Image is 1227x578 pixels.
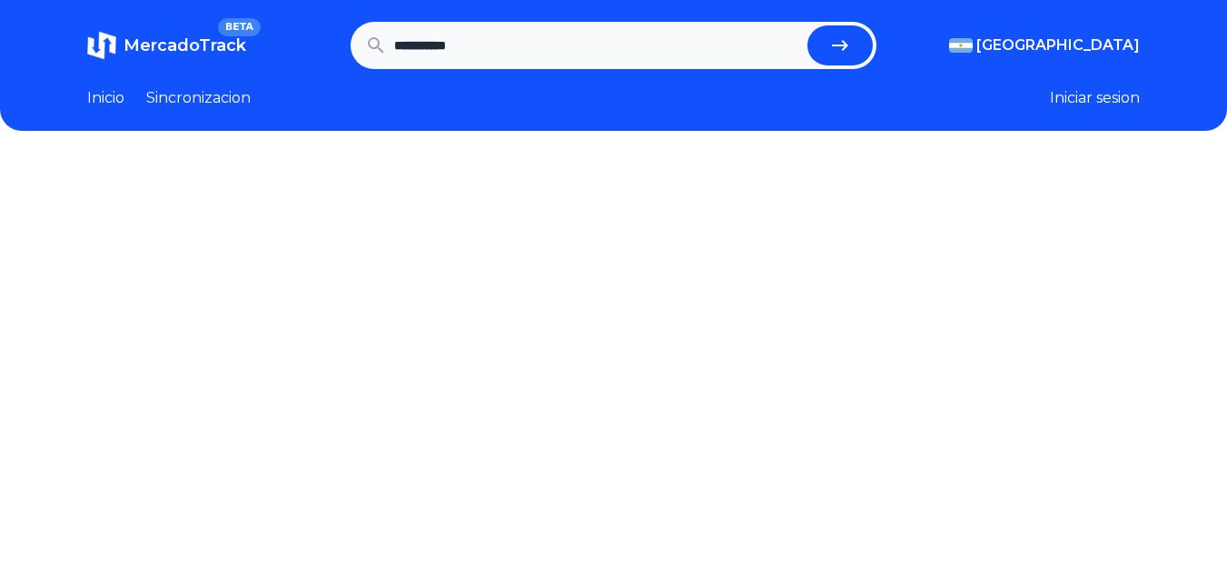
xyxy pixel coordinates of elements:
[87,87,124,109] a: Inicio
[218,18,261,36] span: BETA
[87,31,116,60] img: MercadoTrack
[949,35,1140,56] button: [GEOGRAPHIC_DATA]
[976,35,1140,56] span: [GEOGRAPHIC_DATA]
[146,87,251,109] a: Sincronizacion
[1050,87,1140,109] button: Iniciar sesion
[949,38,973,53] img: Argentina
[87,31,246,60] a: MercadoTrackBETA
[124,35,246,55] span: MercadoTrack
